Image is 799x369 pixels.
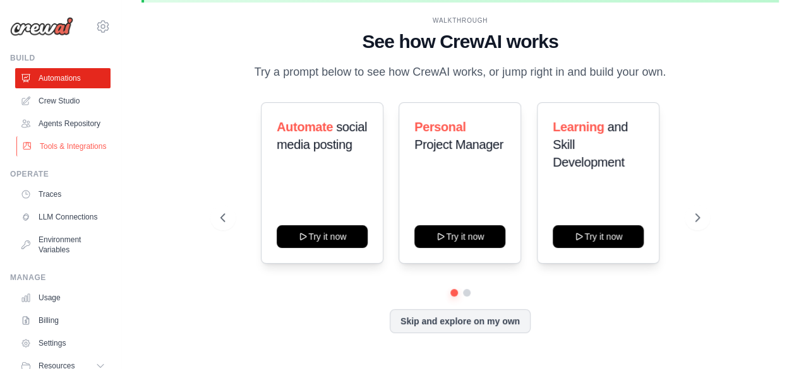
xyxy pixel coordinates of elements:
div: Operate [10,169,111,179]
div: Manage [10,272,111,283]
a: Environment Variables [15,230,111,260]
button: Try it now [277,225,368,248]
a: LLM Connections [15,207,111,227]
button: Skip and explore on my own [390,309,531,333]
span: social media posting [277,120,367,151]
span: Personal [414,120,466,134]
a: Settings [15,333,111,353]
span: Project Manager [414,138,503,151]
div: WALKTHROUGH [220,16,700,25]
a: Tools & Integrations [16,136,112,156]
a: Traces [15,184,111,204]
p: Try a prompt below to see how CrewAI works, or jump right in and build your own. [248,63,673,81]
h1: See how CrewAI works [220,30,700,53]
a: Billing [15,310,111,331]
a: Agents Repository [15,114,111,134]
span: and Skill Development [553,120,628,169]
span: Automate [277,120,333,134]
a: Crew Studio [15,91,111,111]
button: Try it now [553,225,644,248]
div: Build [10,53,111,63]
button: Try it now [414,225,505,248]
a: Usage [15,288,111,308]
a: Automations [15,68,111,88]
img: Logo [10,17,73,36]
span: Learning [553,120,604,134]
